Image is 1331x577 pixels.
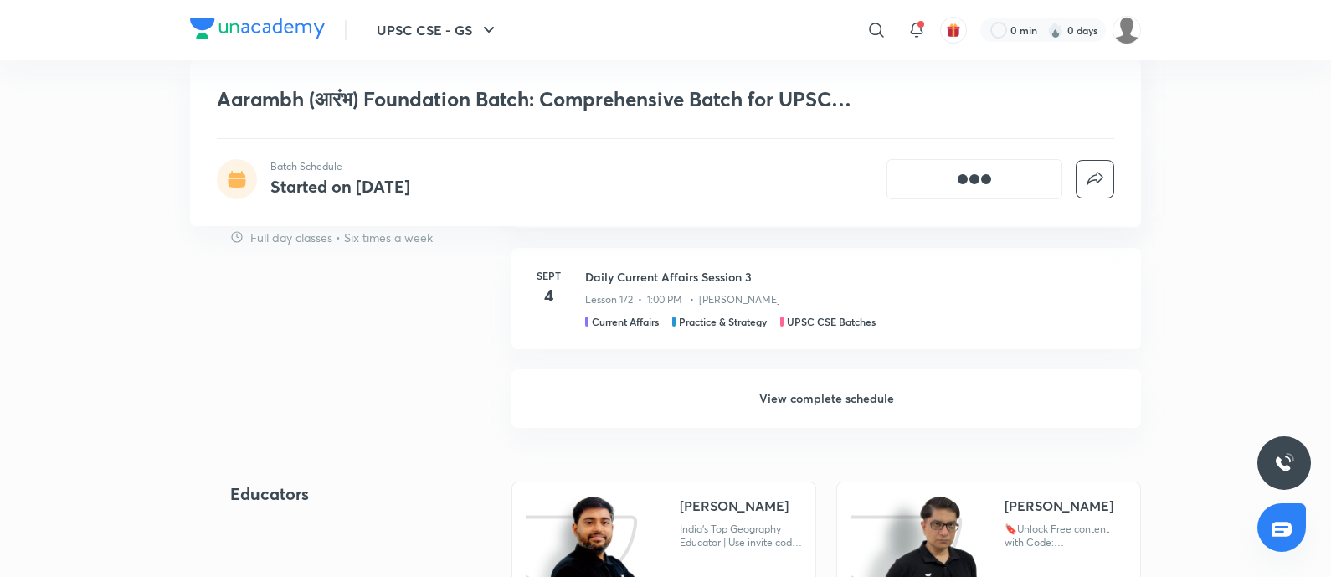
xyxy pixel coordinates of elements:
h6: Sept [532,268,565,283]
h5: Current Affairs [592,314,659,329]
h6: View complete schedule [511,369,1141,428]
div: [PERSON_NAME] [680,496,789,516]
button: [object Object] [886,159,1062,199]
img: Piali K [1113,16,1141,44]
div: [PERSON_NAME] [1005,496,1113,516]
h5: UPSC CSE Batches [787,314,876,329]
img: streak [1047,22,1064,39]
p: Full day classes • Six times a week [250,229,433,246]
p: Batch Schedule [270,159,410,174]
img: Company Logo [190,18,325,39]
a: Company Logo [190,18,325,43]
div: 🔖Unlock Free content with Code: '[PERSON_NAME][DOMAIN_NAME]' [1005,523,1127,549]
h3: Daily Current Affairs Session 3 [585,268,1121,286]
h4: Started on [DATE] [270,175,410,198]
h1: Aarambh (आरंभ) Foundation Batch: Comprehensive Batch for UPSC CSE, 2026 (Bilingual) [217,87,872,111]
a: Sept4Daily Current Affairs Session 3Lesson 172 • 1:00 PM • [PERSON_NAME]Current AffairsPractice &... [511,248,1141,369]
h4: 4 [532,283,565,308]
button: avatar [940,17,967,44]
h5: Practice & Strategy [679,314,767,329]
div: India's Top Geography Educator | Use invite code - 'SGYT10' to Unlock my Free Content | Explore t... [680,523,802,549]
img: ttu [1274,453,1294,473]
h4: Educators [230,482,458,507]
img: avatar [946,23,961,38]
button: UPSC CSE - GS [367,13,509,47]
p: Lesson 172 • 1:00 PM • [PERSON_NAME] [585,292,780,307]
